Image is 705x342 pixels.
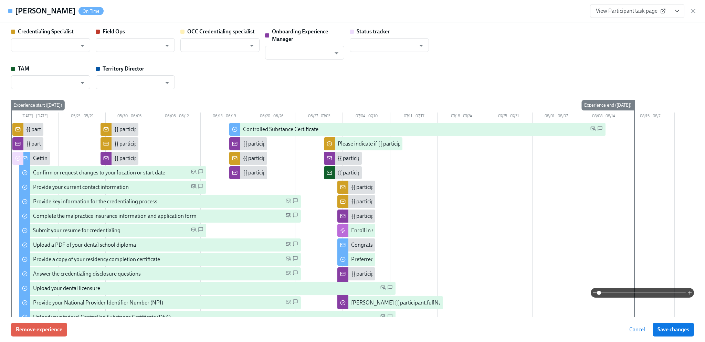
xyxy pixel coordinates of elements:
[627,113,675,121] div: 08/15 – 08/21
[33,285,100,292] div: Upload your dental licensure
[624,323,650,336] button: Cancel
[338,140,505,148] div: Please indicate if {{ participant.fullName }} was approved by Committee
[390,113,438,121] div: 07/11 – 07/17
[331,48,342,58] button: Open
[293,241,298,249] span: SMS
[533,113,580,121] div: 08/01 – 08/07
[357,28,390,35] strong: Status tracker
[103,28,125,35] strong: Field Ops
[416,40,427,51] button: Open
[11,323,67,336] button: Remove experience
[338,154,452,162] div: {{ participant.fullName }} is ready for committee.
[243,154,347,162] div: {{ participant.fullName }} Diploma uploaded
[293,212,298,220] span: SMS
[114,154,341,162] div: {{ participant.fullName }} indicated they do not yet have their {{ participant.locationState }} l...
[293,270,298,278] span: SMS
[114,126,239,133] div: {{ participant.fullName }} didn't complete a residency
[670,4,684,18] button: View task page
[33,270,141,278] div: Answer the credentialing disclosure questions
[33,169,165,177] div: Confirm or request changes to your location or start date
[597,126,603,133] span: SMS
[590,126,596,133] span: Personal Email
[15,6,76,16] h4: [PERSON_NAME]
[485,113,533,121] div: 07/25 – 07/31
[33,212,197,220] div: Complete the malpractice insurance information and application form
[33,154,128,162] div: Getting started at [GEOGRAPHIC_DATA]
[657,326,689,333] span: Save changes
[162,40,172,51] button: Open
[33,227,120,234] div: Submit your resume for credentialing
[286,270,291,278] span: Personal Email
[653,323,694,336] button: Save changes
[106,113,153,121] div: 05/30 – 06/05
[187,28,255,35] strong: OCC Credentialing specialist
[590,4,670,18] a: View Participant task page
[198,227,203,235] span: SMS
[351,198,515,205] div: {{ participant.fullName }} Controlled Substance Certificate is complete
[387,285,393,292] span: SMS
[596,8,664,14] span: View Participant task page
[16,326,62,333] span: Remove experience
[243,126,318,133] div: Controlled Substance Certificate
[629,326,645,333] span: Cancel
[293,256,298,264] span: SMS
[343,113,390,121] div: 07/04 – 07/10
[272,28,328,42] strong: Onboarding Experience Manager
[153,113,201,121] div: 06/06 – 06/12
[33,256,160,263] div: Provide a copy of your residency completion certificate
[11,113,59,121] div: [DATE] – [DATE]
[293,198,298,206] span: SMS
[351,227,424,234] div: Enroll in OCC licensing process
[380,313,386,321] span: Personal Email
[18,28,74,35] strong: Credentialing Specialist
[387,313,393,321] span: SMS
[26,140,189,148] div: {{ participant.fullName }} has been enrolled in the Dado Pre-boarding
[162,77,172,88] button: Open
[293,299,298,307] span: SMS
[351,212,515,220] div: {{ participant.fullName }} Controlled Substance Certificate is complete
[351,183,469,191] div: {{ participant.fullName }} DEA certificate uploaded
[351,270,477,278] div: {{ participant.fullName }} was approved by committee
[59,113,106,121] div: 05/23 – 05/29
[103,65,144,72] strong: Territory Director
[198,183,203,191] span: SMS
[198,169,203,177] span: SMS
[438,113,485,121] div: 07/18 – 07/24
[351,241,427,249] div: Congrats! You've been approved
[114,140,341,148] div: {{ participant.fullName }} indicated they do not yet have their {{ participant.locationState }} l...
[77,77,88,88] button: Open
[11,100,65,110] div: Experience start ([DATE])
[191,227,197,235] span: Personal Email
[286,241,291,249] span: Personal Email
[191,169,197,177] span: Personal Email
[33,241,136,249] div: Upload a PDF of your dental school diploma
[33,198,157,205] div: Provide key information for the credentialing process
[18,65,29,72] strong: TAM
[77,40,88,51] button: Open
[243,169,347,177] div: {{ participant.fullName }} Diploma uploaded
[295,113,343,121] div: 06/27 – 07/03
[286,198,291,206] span: Personal Email
[33,299,163,307] div: Provide your National Provider Identifier Number (NPI)
[33,183,129,191] div: Provide your current contact information
[580,113,628,121] div: 08/08 – 08/14
[248,113,296,121] div: 06/20 – 06/26
[33,313,171,321] div: Upload your federal Controlled Substance Certificate (DEA)
[351,256,412,263] div: Preferred Name for Email
[201,113,248,121] div: 06/13 – 06/19
[191,183,197,191] span: Personal Email
[286,299,291,307] span: Personal Email
[380,285,386,292] span: Personal Email
[351,299,504,307] div: [PERSON_NAME] {{ participant.fullName }} as 'hired' in Workday
[246,40,257,51] button: Open
[581,100,634,110] div: Experience end ([DATE])
[338,169,452,177] div: {{ participant.fullName }} is ready for committee.
[286,256,291,264] span: Personal Email
[78,9,104,14] span: On Time
[243,140,373,148] div: {{ participant.fullName }} does not have their license yet
[26,126,189,133] div: {{ participant.fullName }} has been enrolled in the Dado Pre-boarding
[286,212,291,220] span: Personal Email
